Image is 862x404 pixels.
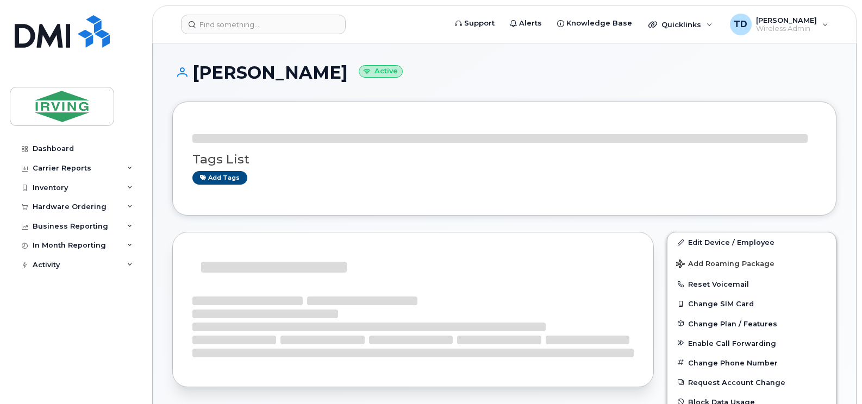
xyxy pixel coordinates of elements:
button: Change Plan / Features [667,314,836,333]
span: Change Plan / Features [688,319,777,327]
span: Enable Call Forwarding [688,339,776,347]
button: Reset Voicemail [667,274,836,294]
button: Request Account Change [667,373,836,392]
h3: Tags List [192,153,816,166]
button: Add Roaming Package [667,252,836,274]
h1: [PERSON_NAME] [172,63,836,82]
a: Edit Device / Employee [667,232,836,252]
button: Enable Call Forwarding [667,333,836,353]
button: Change Phone Number [667,353,836,373]
button: Change SIM Card [667,294,836,313]
span: Add Roaming Package [676,260,774,270]
a: Add tags [192,171,247,185]
small: Active [359,65,403,78]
